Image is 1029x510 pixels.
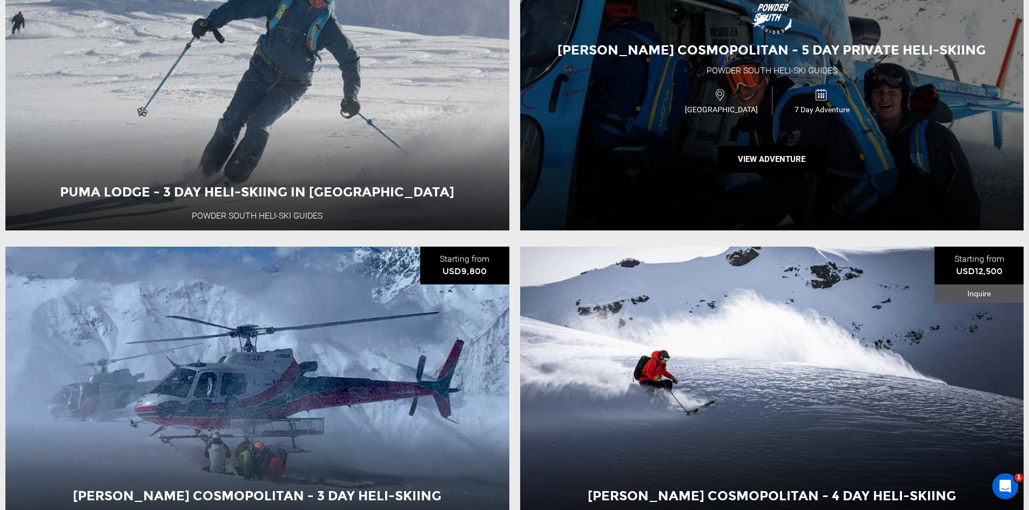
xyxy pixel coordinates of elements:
iframe: Intercom live chat [992,473,1018,499]
span: [PERSON_NAME] Cosmopolitan - 5 Day Private Heli-Skiing [557,42,986,58]
div: Powder South Heli-Ski Guides [707,65,837,77]
span: 1 [1014,473,1023,482]
span: 7 Day Adventure [772,104,872,115]
span: [GEOGRAPHIC_DATA] [671,104,771,115]
button: View Adventure [718,146,826,173]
